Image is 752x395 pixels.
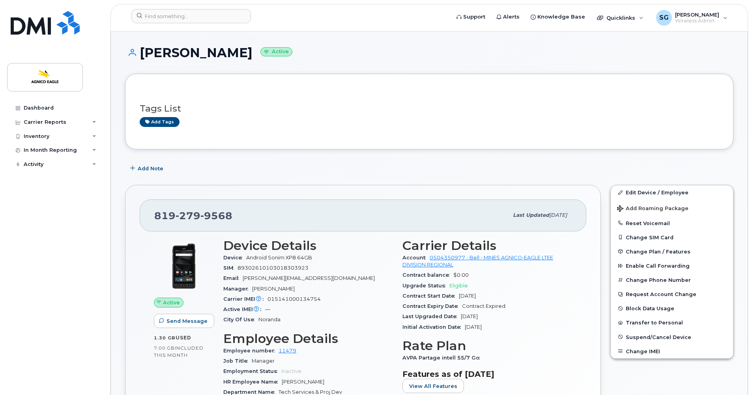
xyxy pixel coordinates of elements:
[402,313,461,319] span: Last Upgraded Date
[138,165,163,172] span: Add Note
[154,314,214,328] button: Send Message
[549,212,567,218] span: [DATE]
[176,335,191,341] span: used
[611,273,733,287] button: Change Phone Number
[243,275,375,281] span: [PERSON_NAME][EMAIL_ADDRESS][DOMAIN_NAME]
[402,293,459,299] span: Contract Start Date
[611,185,733,199] a: Edit Device / Employee
[402,379,464,393] button: View All Features
[449,283,468,289] span: Eligible
[223,317,258,322] span: City Of Use
[125,161,170,175] button: Add Note
[402,355,484,361] span: AVPA Partage intell 55/7 Go
[611,259,733,273] button: Enable Call Forwarding
[611,230,733,244] button: Change SIM Card
[611,315,733,330] button: Transfer to Personal
[402,272,453,278] span: Contract balance
[154,345,204,358] span: included this month
[252,286,295,292] span: [PERSON_NAME]
[140,117,180,127] a: Add tags
[154,345,175,351] span: 7.00 GB
[238,265,309,271] span: 89302610103018303923
[223,286,252,292] span: Manager
[402,238,572,253] h3: Carrier Details
[282,379,324,385] span: [PERSON_NAME]
[154,335,176,341] span: 1.30 GB
[461,313,478,319] span: [DATE]
[268,296,321,302] span: 015141000134754
[409,382,457,390] span: View All Features
[265,306,270,312] span: —
[402,369,572,379] h3: Features as of [DATE]
[402,255,430,261] span: Account
[611,301,733,315] button: Block Data Usage
[626,334,691,340] span: Suspend/Cancel Device
[223,379,282,385] span: HR Employee Name
[402,303,462,309] span: Contract Expiry Date
[160,242,208,290] img: image20231002-3703462-pts7pf.jpeg
[453,272,469,278] span: $0.00
[402,255,553,268] a: 0504350977 - Bell - MINES AGNICO-EAGLE LTEE DIVISION REGIONAL
[611,244,733,259] button: Change Plan / Features
[163,299,180,306] span: Active
[626,263,690,269] span: Enable Call Forwarding
[154,210,232,222] span: 819
[611,330,733,344] button: Suspend/Cancel Device
[260,47,292,56] small: Active
[223,275,243,281] span: Email
[176,210,200,222] span: 279
[611,216,733,230] button: Reset Voicemail
[402,339,572,353] h3: Rate Plan
[459,293,476,299] span: [DATE]
[223,306,265,312] span: Active IMEI
[223,296,268,302] span: Carrier IMEI
[223,358,252,364] span: Job Title
[402,324,465,330] span: Initial Activation Date
[223,238,393,253] h3: Device Details
[140,104,719,114] h3: Tags List
[166,317,208,325] span: Send Message
[223,348,279,354] span: Employee number
[223,368,281,374] span: Employment Status
[611,200,733,216] button: Add Roaming Package
[200,210,232,222] span: 9568
[462,303,505,309] span: Contract Expired
[281,368,301,374] span: Inactive
[402,283,449,289] span: Upgrade Status
[465,324,482,330] span: [DATE]
[626,248,690,254] span: Change Plan / Features
[252,358,275,364] span: Manager
[223,255,246,261] span: Device
[617,205,688,213] span: Add Roaming Package
[611,287,733,301] button: Request Account Change
[223,265,238,271] span: SIM
[223,389,279,395] span: Department Name
[611,344,733,358] button: Change IMEI
[125,46,733,60] h1: [PERSON_NAME]
[223,332,393,346] h3: Employee Details
[279,348,296,354] a: 11479
[246,255,312,261] span: Android Sonim XP8 64GB
[258,317,281,322] span: Noranda
[279,389,342,395] span: Tech Services & Proj Dev
[513,212,549,218] span: Last updated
